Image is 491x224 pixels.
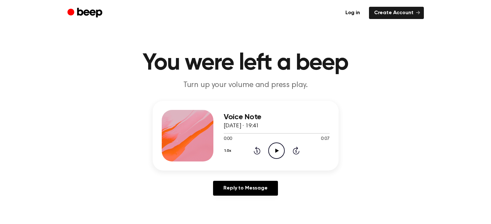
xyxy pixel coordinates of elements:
button: 1.0x [224,145,234,156]
a: Log in [340,7,365,19]
span: 0:00 [224,136,232,142]
h3: Voice Note [224,113,330,122]
span: [DATE] · 19:41 [224,123,259,129]
a: Beep [67,7,104,19]
p: Turn up your volume and press play. [122,80,370,91]
a: Reply to Message [213,181,278,196]
a: Create Account [369,7,424,19]
h1: You were left a beep [80,52,411,75]
span: 0:07 [321,136,329,142]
